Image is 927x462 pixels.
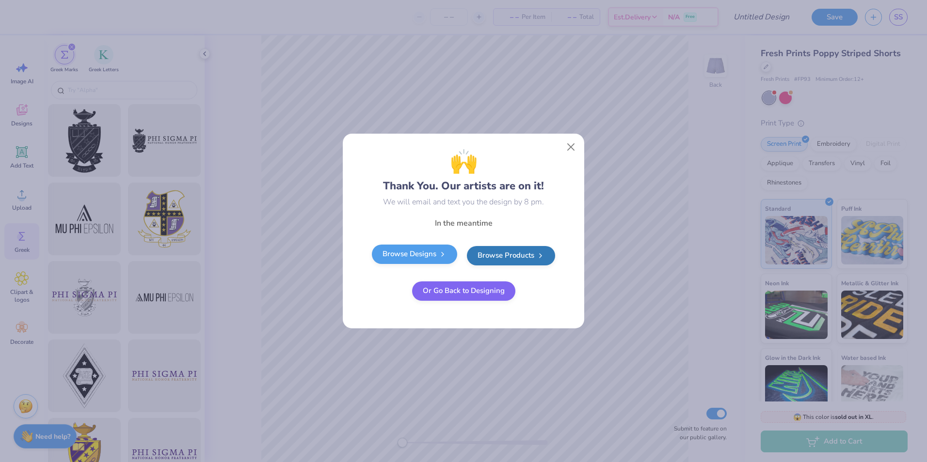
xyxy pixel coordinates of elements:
div: Thank You. Our artists are on it! [383,145,544,194]
button: Or Go Back to Designing [412,281,515,301]
span: In the meantime [435,218,493,229]
div: We will email and text you the design by 8 pm. [383,196,544,208]
button: Close [562,138,580,156]
a: Browse Products [467,246,555,265]
a: Browse Designs [372,245,457,264]
span: 🙌 [450,145,478,178]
